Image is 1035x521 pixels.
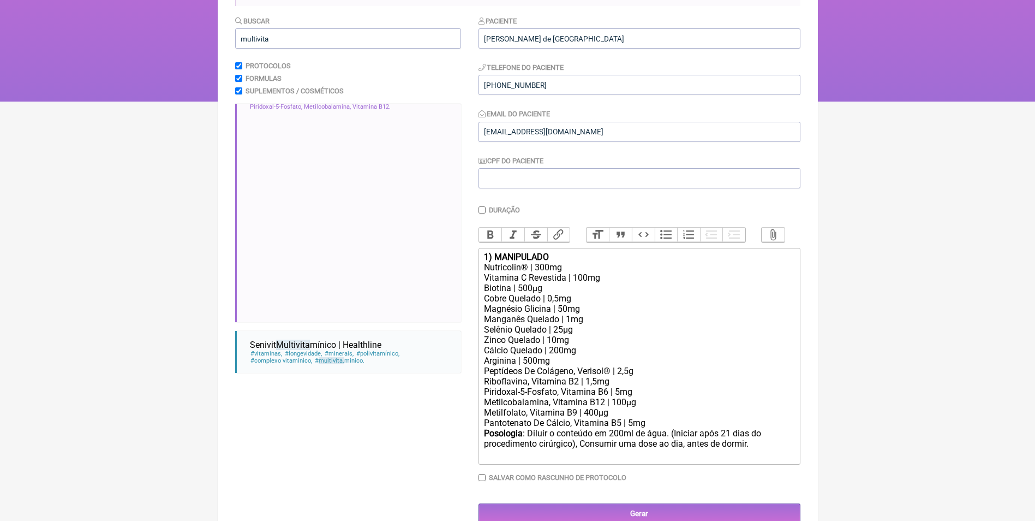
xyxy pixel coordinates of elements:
button: Code [632,228,655,242]
span: Multivita [276,340,310,350]
div: Nutricolin® | 300mg [484,262,794,273]
label: Protocolos [246,62,291,70]
label: CPF do Paciente [478,157,544,165]
div: Piridoxal-5-Fosfato, Vitamina B6 | 5mg [484,387,794,397]
div: Metilfolato, Vitamina B9 | 400µg [484,407,794,418]
label: Telefone do Paciente [478,63,564,72]
input: exemplo: emagrecimento, ansiedade [235,28,461,49]
div: Arginina | 500mg [484,356,794,366]
strong: 1) MANIPULADO [484,252,549,262]
span: Senivit mínico | Healthline [250,340,381,350]
button: Attach Files [762,228,785,242]
button: Italic [501,228,524,242]
button: Strikethrough [524,228,547,242]
span: minico [314,357,365,364]
span: Piridoxal-5-Fosfato [250,103,302,110]
span: complexo vitamínico [250,357,313,364]
button: Heading [587,228,609,242]
div: Vitamina C Revestida | 100mg [484,273,794,283]
button: Link [547,228,570,242]
span: minerais [324,350,354,357]
div: : Diluir o conteúdo em 200ml de água. (Iniciar após 21 dias do procedimento cirúrgico), Consumir ... [484,428,794,460]
div: Magnésio Glicina | 50mg [484,304,794,314]
button: Increase Level [722,228,745,242]
label: Email do Paciente [478,110,551,118]
span: multivita [319,357,344,364]
button: Decrease Level [700,228,723,242]
span: Metilcobalamina, Vitamina B12 [304,103,391,110]
div: Peptídeos De Colágeno, Verisol® | 2,5g [484,366,794,376]
div: Metilcobalamina, Vitamina B12 | 100µg [484,397,794,407]
span: vitaminas [250,350,283,357]
div: Manganês Quelado | 1mg [484,314,794,324]
label: Formulas [246,74,282,82]
span: polivitamínico [356,350,400,357]
label: Duração [489,206,520,214]
label: Suplementos / Cosméticos [246,87,344,95]
div: Cálcio Quelado | 200mg [484,345,794,356]
div: Zinco Quelado | 10mg [484,335,794,345]
label: Salvar como rascunho de Protocolo [489,473,626,482]
button: Quote [609,228,632,242]
label: Buscar [235,17,270,25]
div: Riboflavina, Vitamina B2 | 1,5mg [484,376,794,387]
button: Numbers [677,228,700,242]
button: Bold [479,228,502,242]
div: Cobre Quelado | 0,5mg [484,293,794,304]
span: longevidade [284,350,322,357]
div: Pantotenato De Cálcio, Vitamina B5 | 5mg [484,418,794,428]
button: Bullets [655,228,678,242]
div: Biotina | 500µg [484,283,794,293]
strong: Posologia [484,428,523,439]
label: Paciente [478,17,517,25]
div: Selênio Quelado | 25µg [484,324,794,335]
